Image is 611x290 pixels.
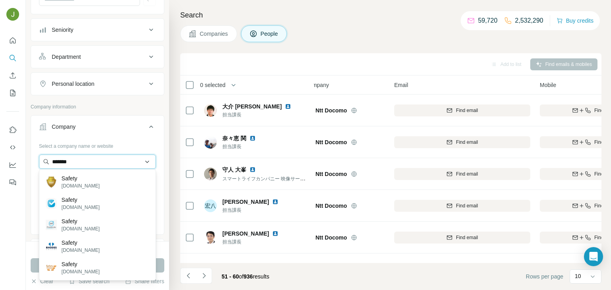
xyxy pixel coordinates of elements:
img: LinkedIn logo [285,103,291,110]
p: Safety [62,196,100,204]
button: Company [31,117,164,139]
button: Seniority [31,20,164,39]
img: Safety [46,241,57,252]
p: 10 [575,272,581,280]
span: 担当課長 [222,238,288,246]
span: 担当課長 [222,207,288,214]
button: Find email [394,200,530,212]
span: Find email [456,170,478,178]
button: My lists [6,86,19,100]
div: Seniority [52,26,73,34]
button: Quick start [6,33,19,48]
span: of [239,273,244,280]
span: Mobile [540,81,556,89]
button: Clear [31,277,53,285]
span: Companies [200,30,229,38]
span: Ntt Docomo [315,106,347,114]
button: Department [31,47,164,66]
span: Ntt Docomo [315,234,347,242]
span: 51 - 60 [222,273,239,280]
img: Safety [46,262,57,273]
p: [DOMAIN_NAME] [62,182,100,189]
div: Select a company name or website [39,139,156,150]
p: Safety [62,239,100,247]
p: Safety [62,260,100,268]
span: 担当課長 [222,111,301,118]
img: Safety [46,219,57,230]
span: 奈々恵 関 [222,134,246,142]
span: スマートライフカンパニー 映像サービス部 担当課長 [222,175,335,182]
p: Company information [31,103,164,110]
span: Find email [456,139,478,146]
h4: Search [180,10,601,21]
button: Search [6,51,19,65]
img: LinkedIn logo [249,135,256,141]
p: [DOMAIN_NAME] [62,204,100,211]
span: [PERSON_NAME] [222,230,269,238]
span: 担当課長 [222,143,265,150]
button: Enrich CSV [6,68,19,83]
button: Buy credits [557,15,593,26]
img: Avatar [204,263,217,276]
button: Find email [394,232,530,244]
span: People [261,30,279,38]
p: Safety [62,217,100,225]
p: 59,720 [478,16,498,25]
button: Navigate to previous page [180,268,196,284]
p: 2,532,290 [515,16,543,25]
img: Avatar [204,168,217,180]
button: Share filters [125,277,164,285]
button: Feedback [6,175,19,189]
div: Company [52,123,76,131]
img: Avatar [204,104,217,117]
span: Find email [456,107,478,114]
span: results [222,273,269,280]
span: Company [305,81,329,89]
div: Open Intercom Messenger [584,247,603,266]
p: Safety [62,174,100,182]
button: Navigate to next page [196,268,212,284]
img: Avatar [6,8,19,21]
div: Personal location [52,80,94,88]
img: Avatar [204,136,217,149]
span: Rows per page [526,273,563,280]
span: Find email [456,202,478,209]
span: Ntt Docomo [315,170,347,178]
img: LinkedIn logo [272,230,278,237]
button: Find email [394,104,530,116]
span: [PERSON_NAME] [222,261,269,269]
button: Industry [31,241,164,260]
img: Safety [46,176,57,188]
div: Department [52,53,81,61]
span: 0 selected [200,81,226,89]
img: LinkedIn logo [272,199,278,205]
span: 大介 [PERSON_NAME] [222,102,282,110]
img: Safety [46,198,57,209]
button: Find email [394,168,530,180]
p: [DOMAIN_NAME] [62,225,100,232]
span: [PERSON_NAME] [222,198,269,206]
span: Email [394,81,408,89]
img: LinkedIn logo [249,166,256,173]
button: Save search [69,277,109,285]
button: Dashboard [6,158,19,172]
p: [DOMAIN_NAME] [62,268,100,275]
span: Find email [456,234,478,241]
img: LinkedIn logo [272,262,278,269]
span: Ntt Docomo [315,202,347,210]
span: 936 [243,273,253,280]
div: 宏八 [204,199,217,212]
button: Use Surfe API [6,140,19,155]
p: [DOMAIN_NAME] [62,247,100,254]
span: 守人 大峯 [222,166,246,174]
button: Personal location [31,74,164,93]
img: Avatar [204,231,217,244]
button: Use Surfe on LinkedIn [6,123,19,137]
span: Ntt Docomo [315,138,347,146]
button: Find email [394,136,530,148]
